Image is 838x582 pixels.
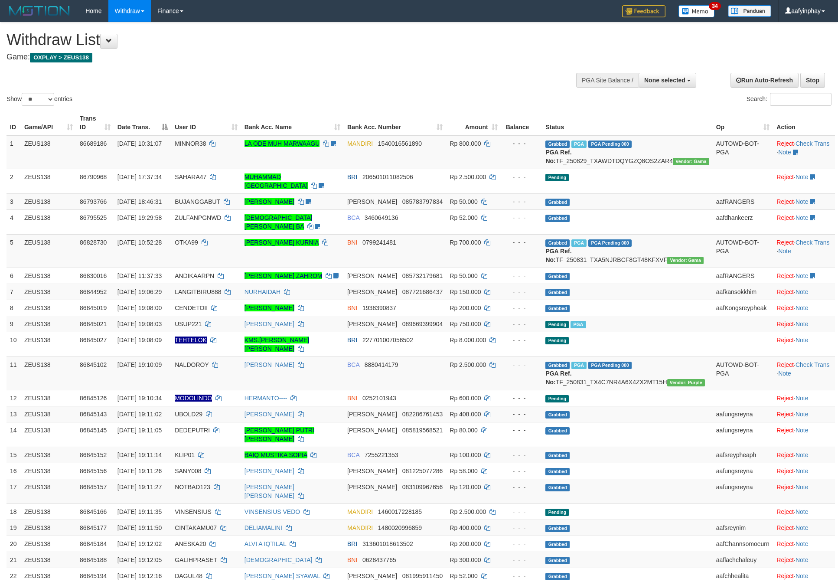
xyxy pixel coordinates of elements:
[639,73,696,88] button: None selected
[7,53,550,62] h4: Game:
[450,239,481,246] span: Rp 700.000
[80,304,107,311] span: 86845019
[776,484,794,490] a: Reject
[21,169,76,193] td: ZEUS138
[545,411,570,419] span: Grabbed
[7,4,72,17] img: MOTION_logo.png
[542,234,712,268] td: TF_250831_TXA5NJRBCF8GT48KFXVF
[7,111,21,135] th: ID
[245,288,280,295] a: NURHAIDAH
[175,320,202,327] span: USUP221
[505,451,539,459] div: - - -
[80,395,107,402] span: 86845126
[796,198,809,205] a: Note
[776,140,794,147] a: Reject
[713,268,773,284] td: aafRANGERS
[505,426,539,435] div: - - -
[796,427,809,434] a: Note
[117,361,162,368] span: [DATE] 19:10:09
[713,234,773,268] td: AUTOWD-BOT-PGA
[709,2,721,10] span: 34
[576,73,639,88] div: PGA Site Balance /
[117,337,162,343] span: [DATE] 19:08:09
[776,337,794,343] a: Reject
[80,140,107,147] span: 86689186
[450,411,481,418] span: Rp 408.000
[776,239,794,246] a: Reject
[7,268,21,284] td: 6
[365,214,398,221] span: Copy 3460649136 to clipboard
[773,463,835,479] td: ·
[796,239,830,246] a: Check Trans
[776,427,794,434] a: Reject
[730,73,799,88] a: Run Auto-Refresh
[7,316,21,332] td: 9
[505,304,539,312] div: - - -
[713,209,773,234] td: aafdhankeerz
[773,135,835,169] td: · ·
[545,149,571,164] b: PGA Ref. No:
[796,451,809,458] a: Note
[117,140,162,147] span: [DATE] 10:31:07
[776,572,794,579] a: Reject
[117,411,162,418] span: [DATE] 19:11:02
[542,111,712,135] th: Status
[796,508,809,515] a: Note
[347,304,357,311] span: BNI
[505,336,539,344] div: - - -
[778,370,791,377] a: Note
[245,572,320,579] a: [PERSON_NAME] SYAWAL
[505,139,539,148] div: - - -
[117,395,162,402] span: [DATE] 19:10:34
[505,213,539,222] div: - - -
[545,174,569,181] span: Pending
[21,193,76,209] td: ZEUS138
[347,198,397,205] span: [PERSON_NAME]
[7,356,21,390] td: 11
[80,468,107,474] span: 86845156
[80,239,107,246] span: 86828730
[117,288,162,295] span: [DATE] 19:06:29
[545,141,570,148] span: Grabbed
[450,304,481,311] span: Rp 200.000
[245,198,294,205] a: [PERSON_NAME]
[80,411,107,418] span: 86845143
[796,173,809,180] a: Note
[365,361,398,368] span: Copy 8880414179 to clipboard
[21,316,76,332] td: ZEUS138
[7,209,21,234] td: 4
[796,572,809,579] a: Note
[505,410,539,419] div: - - -
[796,556,809,563] a: Note
[713,422,773,447] td: aafungsreyna
[21,390,76,406] td: ZEUS138
[362,173,413,180] span: Copy 206501011082506 to clipboard
[245,427,314,442] a: [PERSON_NAME] PUTRI [PERSON_NAME]
[245,451,307,458] a: BAIQ MUSTIKA SOPIA
[796,395,809,402] a: Note
[21,111,76,135] th: Game/API: activate to sort column ascending
[545,337,569,344] span: Pending
[347,288,397,295] span: [PERSON_NAME]
[773,111,835,135] th: Action
[80,272,107,279] span: 86830016
[245,337,309,352] a: KMS.[PERSON_NAME] [PERSON_NAME]
[21,406,76,422] td: ZEUS138
[347,320,397,327] span: [PERSON_NAME]
[796,288,809,295] a: Note
[796,214,809,221] a: Note
[776,451,794,458] a: Reject
[117,198,162,205] span: [DATE] 18:46:31
[347,361,359,368] span: BCA
[450,361,486,368] span: Rp 2.500.000
[402,288,443,295] span: Copy 087721686437 to clipboard
[7,169,21,193] td: 2
[21,284,76,300] td: ZEUS138
[347,468,397,474] span: [PERSON_NAME]
[773,169,835,193] td: ·
[796,272,809,279] a: Note
[80,214,107,221] span: 86795525
[713,284,773,300] td: aafkansokkhim
[241,111,344,135] th: Bank Acc. Name: activate to sort column ascending
[21,300,76,316] td: ZEUS138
